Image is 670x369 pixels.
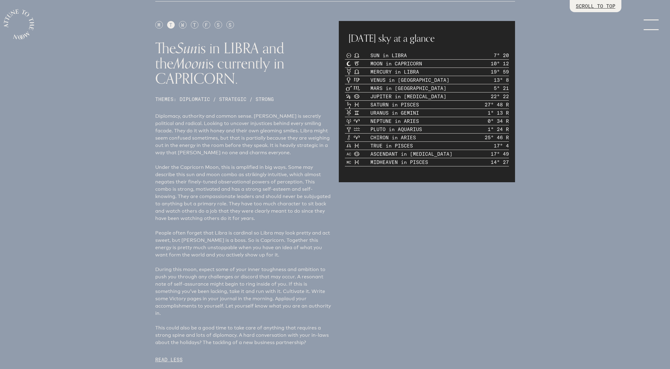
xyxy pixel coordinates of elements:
p: MOON in CAPRICORN [370,60,422,67]
p: 25° 46 R [485,134,509,141]
div: F [203,21,210,29]
p: 17° 4 [494,142,509,149]
p: Diplomacy, authority and common sense. [PERSON_NAME] is secretly political and radical. Looking t... [155,113,332,156]
p: NEPTUNE in ARIES [370,117,419,125]
p: 13° 8 [494,76,509,84]
p: MIDHEAVEN in PISCES [370,158,428,166]
h1: The is in LIBRA and the is currently in CAPRICORN. [155,41,332,86]
p: 5° 21 [494,85,509,92]
p: MARS in [GEOGRAPHIC_DATA] [370,85,446,92]
span: Sun [176,37,198,61]
p: TRUE in PISCES [370,142,413,149]
p: 22° 22 [491,93,509,100]
p: 10° 12 [491,60,509,67]
div: S [226,21,234,29]
h2: [DATE] sky at a glance [349,31,505,45]
div: T [167,21,175,29]
p: 27° 48 R [485,101,509,108]
p: READ LESS [155,356,332,363]
p: This could also be a good time to take care of anything that requires a strong spine and lots of ... [155,324,332,346]
p: Under the Capricorn Moon, this is amplified in big ways. Some may describe this sun and moon comb... [155,164,332,222]
p: 7° 20 [494,52,509,59]
p: 14° 27 [491,158,509,166]
div: T [191,21,198,29]
p: MERCURY in LIBRA [370,68,419,75]
p: SCROLL TO TOP [576,2,615,10]
div: W [179,21,187,29]
div: THEMES: DIPLOMATIC / STRATEGIC / STRONG [155,96,332,103]
p: People often forget that Libra is cardinal so Libra may look pretty and act sweet, but [PERSON_NA... [155,229,332,259]
p: 1° 24 R [488,126,509,133]
p: URANUS in GEMINI [370,109,419,117]
p: CHIRON in ARIES [370,134,416,141]
p: SUN in LIBRA [370,52,407,59]
div: S [215,21,222,29]
p: During this moon, expect some of your inner toughness and ambition to push you through any challe... [155,266,332,317]
span: Moon [174,52,205,76]
p: 19° 59 [491,68,509,75]
div: M [155,21,163,29]
p: 17° 49 [491,150,509,158]
p: 1° 13 R [488,109,509,117]
p: VENUS in [GEOGRAPHIC_DATA] [370,76,449,84]
p: PLUTO in AQUARIUS [370,126,422,133]
p: JUPITER in [MEDICAL_DATA] [370,93,446,100]
p: 0° 34 R [488,117,509,125]
p: SATURN in PISCES [370,101,419,108]
p: ASCENDANT in [MEDICAL_DATA] [370,150,452,158]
